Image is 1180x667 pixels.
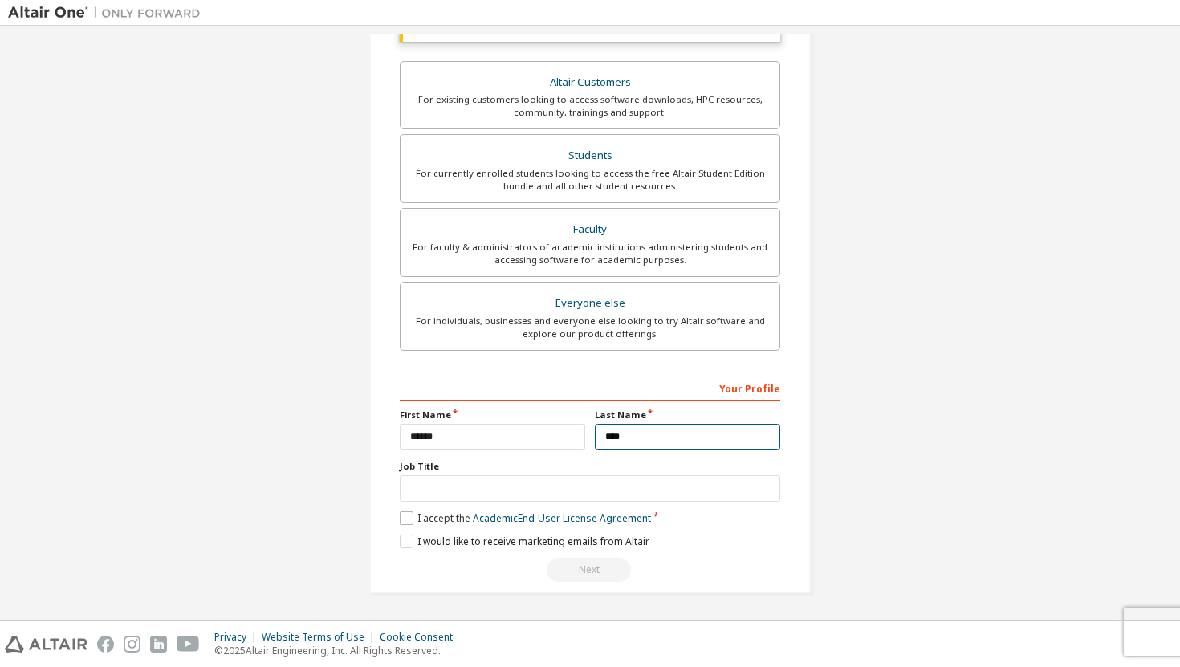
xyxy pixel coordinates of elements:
[410,315,770,340] div: For individuals, businesses and everyone else looking to try Altair software and explore our prod...
[97,636,114,653] img: facebook.svg
[410,218,770,241] div: Faculty
[400,558,780,582] div: Read and acccept EULA to continue
[400,460,780,473] label: Job Title
[400,535,649,548] label: I would like to receive marketing emails from Altair
[410,292,770,315] div: Everyone else
[410,167,770,193] div: For currently enrolled students looking to access the free Altair Student Edition bundle and all ...
[410,144,770,167] div: Students
[214,631,262,644] div: Privacy
[410,241,770,266] div: For faculty & administrators of academic institutions administering students and accessing softwa...
[380,631,462,644] div: Cookie Consent
[410,93,770,119] div: For existing customers looking to access software downloads, HPC resources, community, trainings ...
[473,511,651,525] a: Academic End-User License Agreement
[410,71,770,94] div: Altair Customers
[5,636,87,653] img: altair_logo.svg
[8,5,209,21] img: Altair One
[595,409,780,421] label: Last Name
[177,636,200,653] img: youtube.svg
[124,636,140,653] img: instagram.svg
[400,511,651,525] label: I accept the
[214,644,462,657] p: © 2025 Altair Engineering, Inc. All Rights Reserved.
[150,636,167,653] img: linkedin.svg
[262,631,380,644] div: Website Terms of Use
[400,375,780,401] div: Your Profile
[400,409,585,421] label: First Name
